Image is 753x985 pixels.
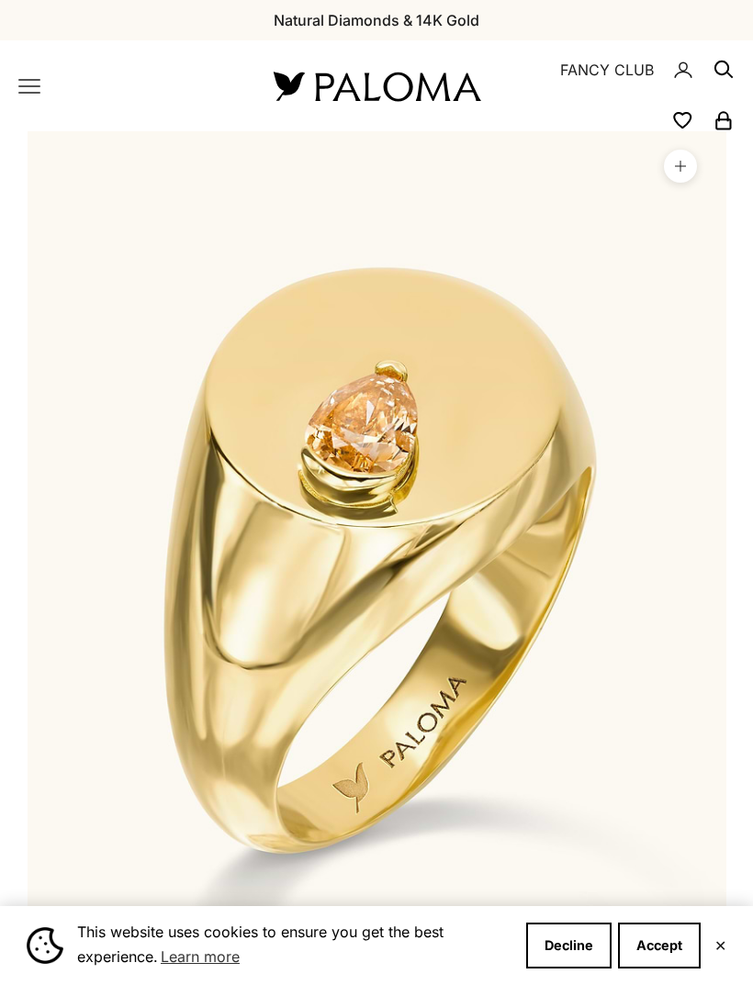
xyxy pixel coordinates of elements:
button: Decline [526,923,612,968]
nav: Primary navigation [18,75,230,97]
nav: Secondary navigation [523,40,735,131]
a: Learn more [158,943,242,970]
button: Accept [618,923,701,968]
a: FANCY CLUB [560,58,654,82]
p: Natural Diamonds & 14K Gold [274,8,479,32]
button: Close [714,940,726,951]
img: Cookie banner [27,927,63,964]
span: This website uses cookies to ensure you get the best experience. [77,921,511,970]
